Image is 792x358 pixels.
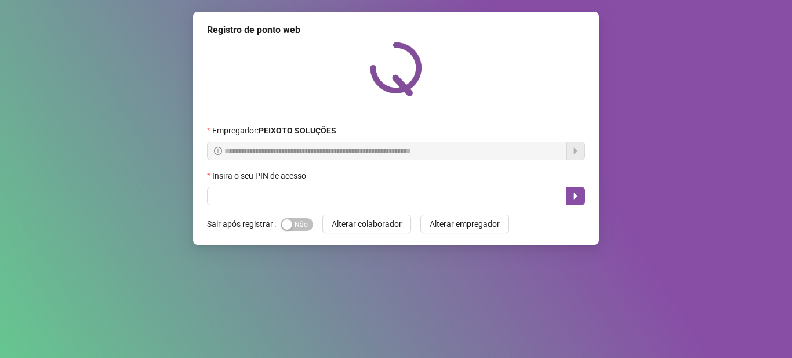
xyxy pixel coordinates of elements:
[332,218,402,230] span: Alterar colaborador
[207,215,281,233] label: Sair após registrar
[430,218,500,230] span: Alterar empregador
[571,191,580,201] span: caret-right
[214,147,222,155] span: info-circle
[420,215,509,233] button: Alterar empregador
[370,42,422,96] img: QRPoint
[207,23,585,37] div: Registro de ponto web
[212,124,336,137] span: Empregador :
[207,169,314,182] label: Insira o seu PIN de acesso
[259,126,336,135] strong: PEIXOTO SOLUÇÕES
[322,215,411,233] button: Alterar colaborador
